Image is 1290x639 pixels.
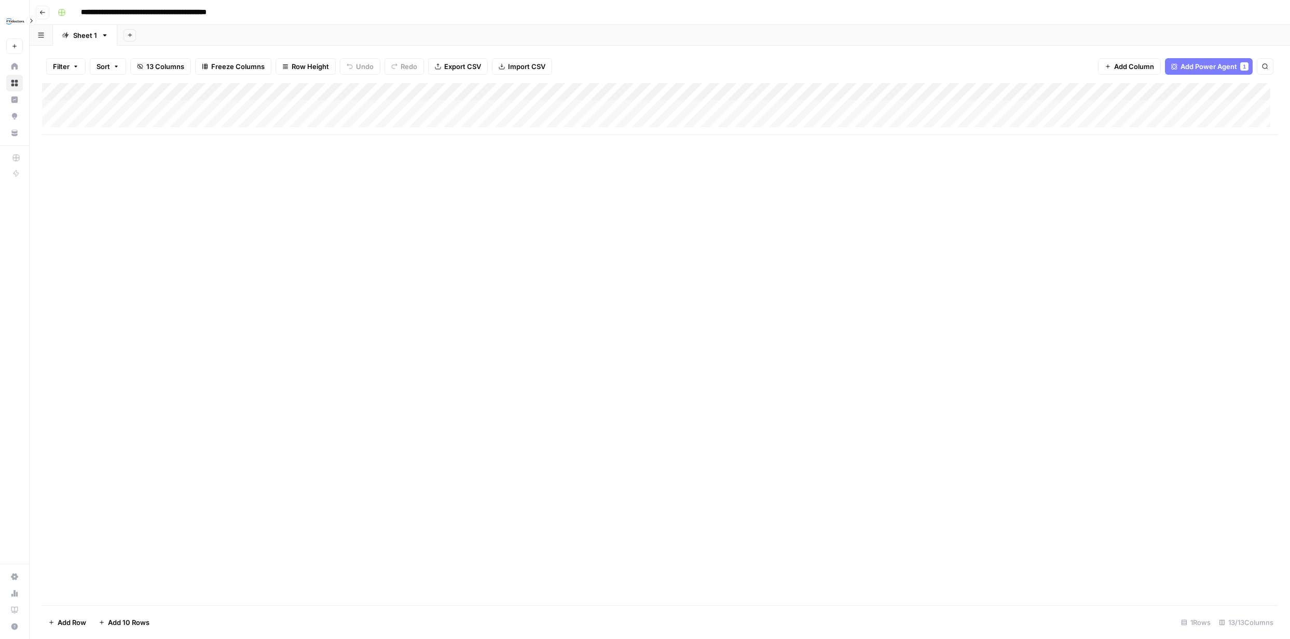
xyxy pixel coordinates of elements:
[492,58,552,75] button: Import CSV
[1114,61,1154,72] span: Add Column
[1165,58,1253,75] button: Add Power Agent1
[1243,62,1246,71] span: 1
[6,91,23,108] a: Insights
[6,125,23,141] a: Your Data
[130,58,191,75] button: 13 Columns
[1098,58,1161,75] button: Add Column
[6,12,25,31] img: FYidoctors Logo
[146,61,184,72] span: 13 Columns
[6,585,23,602] a: Usage
[53,25,117,46] a: Sheet 1
[6,75,23,91] a: Browse
[6,618,23,635] button: Help + Support
[6,568,23,585] a: Settings
[385,58,424,75] button: Redo
[108,617,149,628] span: Add 10 Rows
[356,61,374,72] span: Undo
[276,58,336,75] button: Row Height
[6,58,23,75] a: Home
[97,61,110,72] span: Sort
[428,58,488,75] button: Export CSV
[340,58,380,75] button: Undo
[1177,614,1215,631] div: 1 Rows
[6,602,23,618] a: Learning Hub
[195,58,271,75] button: Freeze Columns
[211,61,265,72] span: Freeze Columns
[92,614,156,631] button: Add 10 Rows
[73,30,97,40] div: Sheet 1
[508,61,545,72] span: Import CSV
[46,58,86,75] button: Filter
[90,58,126,75] button: Sort
[292,61,329,72] span: Row Height
[58,617,86,628] span: Add Row
[1240,62,1248,71] div: 1
[1215,614,1278,631] div: 13/13 Columns
[6,8,23,34] button: Workspace: FYidoctors
[1181,61,1237,72] span: Add Power Agent
[53,61,70,72] span: Filter
[444,61,481,72] span: Export CSV
[6,108,23,125] a: Opportunities
[42,614,92,631] button: Add Row
[401,61,417,72] span: Redo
